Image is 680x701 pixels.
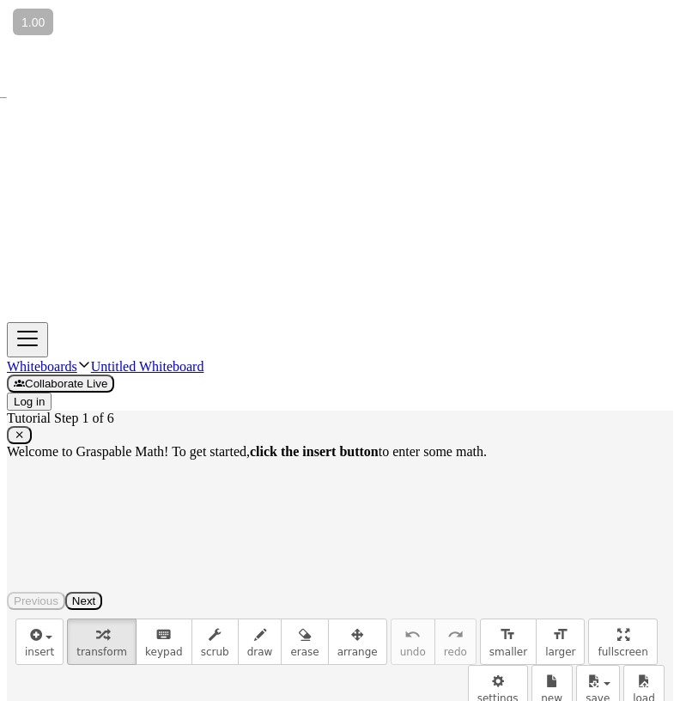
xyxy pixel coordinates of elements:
[65,592,102,610] button: Next
[500,625,516,645] i: format_size
[7,393,52,411] button: Log in
[7,359,77,374] a: Whiteboards
[15,619,64,665] button: insert
[480,619,537,665] button: format_sizesmaller
[444,646,467,658] span: redo
[155,625,172,645] i: keyboard
[7,444,673,460] div: Welcome to Graspable Math! To get started, to enter some math.
[136,619,192,665] button: keyboardkeypad
[91,359,204,374] a: Untitled Whiteboard
[7,592,65,610] button: Previous
[250,444,379,459] b: click the insert button
[489,646,527,658] span: smaller
[434,619,477,665] button: redoredo
[404,625,421,645] i: undo
[7,411,673,426] div: Tutorial Step 1 of 6
[337,646,378,658] span: arrange
[238,619,282,665] button: draw
[72,594,95,607] span: Next
[7,375,114,393] button: Collaborate Live
[281,619,328,665] button: erase
[14,377,107,390] span: Collaborate Live
[201,646,229,658] span: scrub
[400,646,426,658] span: undo
[290,646,319,658] span: erase
[545,646,575,658] span: larger
[447,625,464,645] i: redo
[7,322,48,357] button: Toggle navigation
[391,619,435,665] button: undoundo
[588,619,657,665] button: fullscreen
[598,646,647,658] span: fullscreen
[191,619,239,665] button: scrub
[145,646,183,658] span: keypad
[247,646,273,658] span: draw
[67,619,137,665] button: transform
[552,625,568,645] i: format_size
[328,619,387,665] button: arrange
[76,646,127,658] span: transform
[14,594,58,607] span: Previous
[536,619,585,665] button: format_sizelarger
[25,646,54,658] span: insert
